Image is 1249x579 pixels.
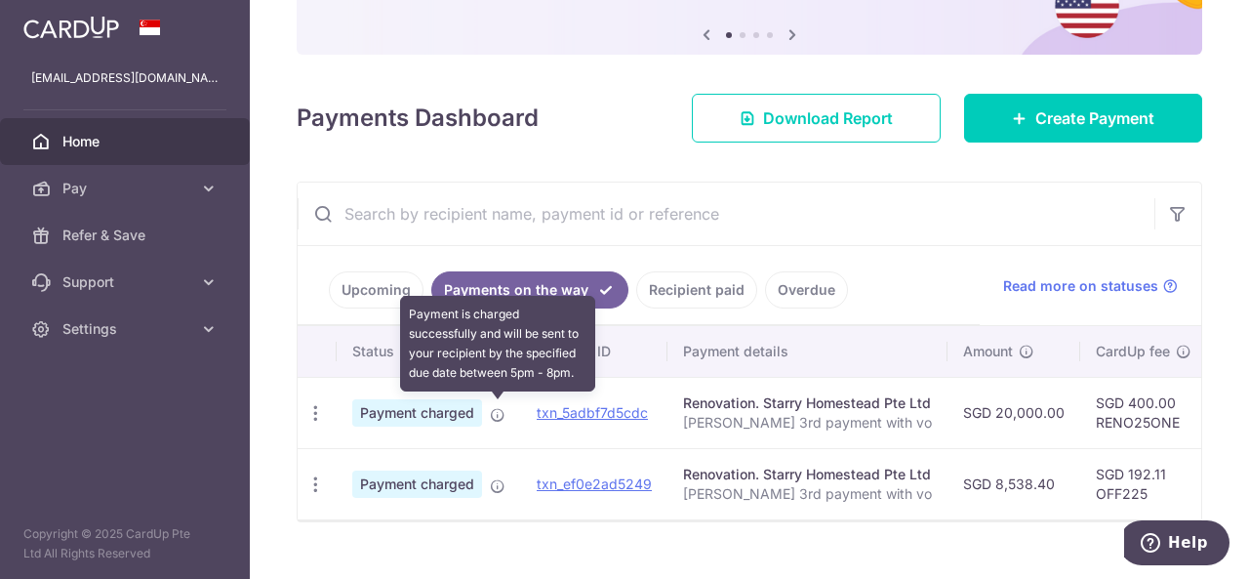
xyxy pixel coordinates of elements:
[667,326,947,377] th: Payment details
[62,226,191,245] span: Refer & Save
[537,404,648,421] a: txn_5adbf7d5cdc
[62,272,191,292] span: Support
[765,271,848,309] a: Overdue
[352,399,482,427] span: Payment charged
[1080,377,1207,448] td: SGD 400.00 RENO25ONE
[683,393,932,413] div: Renovation. Starry Homestead Pte Ltd
[297,101,539,136] h4: Payments Dashboard
[964,94,1202,143] a: Create Payment
[400,296,595,392] div: Payment is charged successfully and will be sent to your recipient by the specified due date betw...
[62,132,191,151] span: Home
[537,476,652,492] a: txn_ef0e2ad5249
[1096,342,1170,361] span: CardUp fee
[683,465,932,484] div: Renovation. Starry Homestead Pte Ltd
[963,342,1013,361] span: Amount
[298,183,1154,245] input: Search by recipient name, payment id or reference
[1124,520,1229,569] iframe: Opens a widget where you can find more information
[1003,276,1158,296] span: Read more on statuses
[352,342,394,361] span: Status
[1080,448,1207,519] td: SGD 192.11 OFF225
[431,271,628,309] a: Payments on the way
[683,484,932,504] p: [PERSON_NAME] 3rd payment with vo
[1035,106,1154,130] span: Create Payment
[636,271,757,309] a: Recipient paid
[329,271,423,309] a: Upcoming
[62,319,191,339] span: Settings
[352,471,482,498] span: Payment charged
[763,106,893,130] span: Download Report
[62,179,191,198] span: Pay
[947,377,1080,448] td: SGD 20,000.00
[947,448,1080,519] td: SGD 8,538.40
[692,94,941,143] a: Download Report
[1003,276,1178,296] a: Read more on statuses
[31,68,219,88] p: [EMAIL_ADDRESS][DOMAIN_NAME]
[23,16,119,39] img: CardUp
[683,413,932,433] p: [PERSON_NAME] 3rd payment with vo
